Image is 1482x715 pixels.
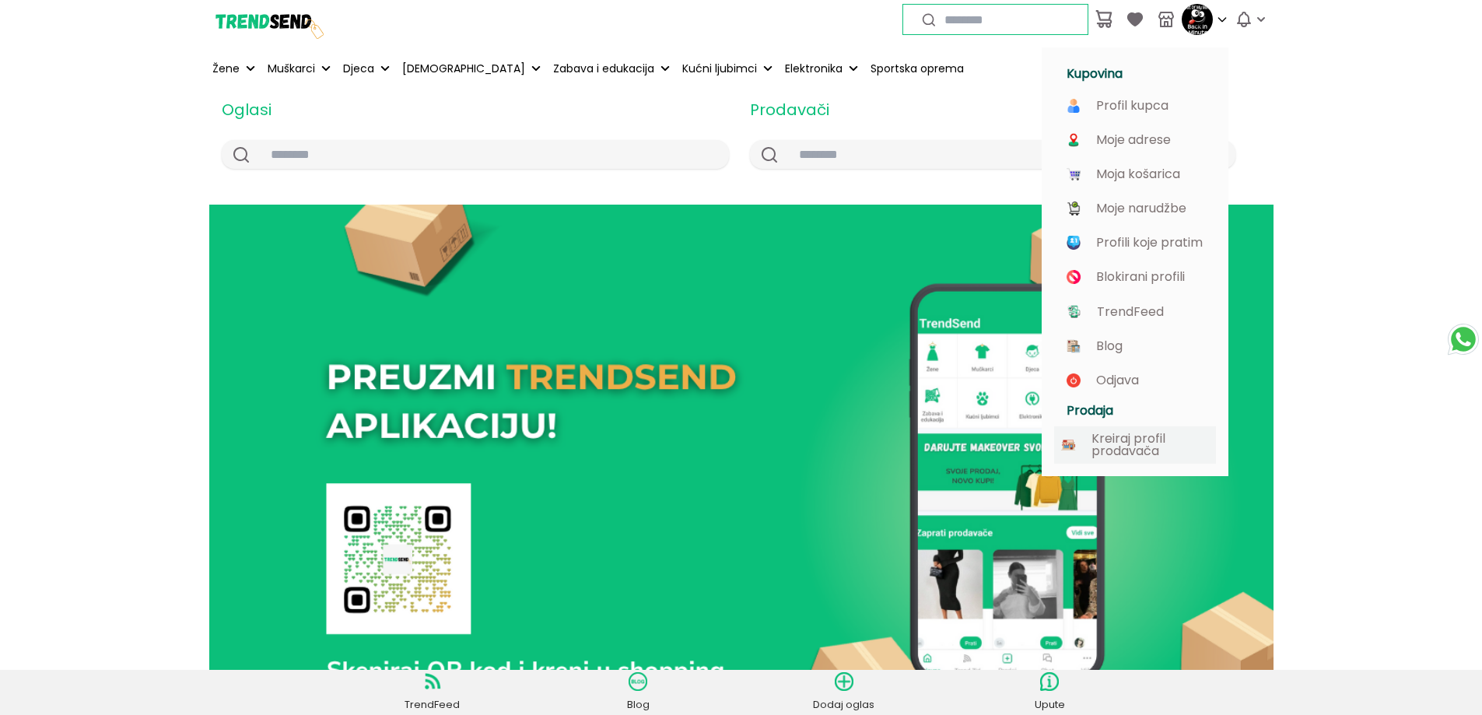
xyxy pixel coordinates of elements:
[1067,202,1081,216] img: image
[1067,167,1203,181] a: Moja košarica
[1067,304,1081,319] img: image
[1067,236,1203,250] a: Profili koje pratim
[1067,99,1081,113] img: image
[1060,433,1210,457] a: Kreiraj profil prodavača
[553,61,654,77] p: Zabava i edukacija
[399,51,544,86] button: [DEMOGRAPHIC_DATA]
[1067,202,1203,216] a: Moje narudžbe
[1014,697,1084,713] p: Upute
[1067,66,1210,82] h1: Kupovina
[1067,339,1203,353] a: Blog
[1096,270,1185,284] p: Blokirani profili
[265,51,334,86] button: Muškarci
[782,51,861,86] button: Elektronika
[1067,236,1081,250] img: image
[1067,373,1081,387] img: image
[1067,403,1210,419] h1: Prodaja
[340,51,393,86] button: Djeca
[750,98,1236,121] h2: Prodavači
[1096,167,1180,181] p: Moja košarica
[1096,236,1203,250] p: Profili koje pratim
[1096,133,1171,147] p: Moje adrese
[1097,305,1164,319] p: TrendFeed
[1014,672,1084,713] a: Upute
[809,672,879,713] a: Dodaj oglas
[1060,437,1076,453] img: image
[1067,133,1081,147] img: image
[785,61,843,77] p: Elektronika
[682,61,757,77] p: Kućni ljubimci
[1067,304,1203,319] a: TrendFeed
[212,61,240,77] p: Žene
[398,697,468,713] p: TrendFeed
[809,697,879,713] p: Dodaj oglas
[550,51,673,86] button: Zabava i edukacija
[402,61,525,77] p: [DEMOGRAPHIC_DATA]
[268,61,315,77] p: Muškarci
[222,98,729,121] h2: Oglasi
[1067,167,1081,181] img: image
[1096,339,1123,353] p: Blog
[603,697,673,713] p: Blog
[1096,202,1186,216] p: Moje narudžbe
[603,672,673,713] a: Blog
[1067,99,1203,113] a: Profil kupca
[209,51,258,86] button: Žene
[1067,339,1081,353] img: image
[1091,433,1210,457] p: Kreiraj profil prodavača
[867,51,967,86] a: Sportska oprema
[1067,270,1203,284] a: Blokirani profili
[679,51,776,86] button: Kućni ljubimci
[1096,373,1139,387] p: Odjava
[398,672,468,713] a: TrendFeed
[1182,4,1213,35] img: profile picture
[343,61,374,77] p: Djeca
[1067,133,1203,147] a: Moje adrese
[1096,99,1168,113] p: Profil kupca
[1067,270,1081,284] img: image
